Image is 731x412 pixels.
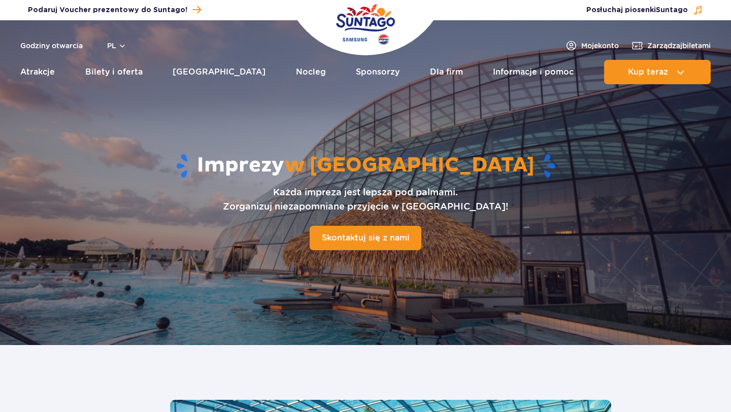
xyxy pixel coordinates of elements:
[493,60,574,84] a: Informacje i pomoc
[631,40,711,52] a: Zarządzajbiletami
[565,40,619,52] a: Mojekonto
[223,185,508,214] p: Każda impreza jest lepsza pod palmami. Zorganizuj niezapomniane przyjęcie w [GEOGRAPHIC_DATA]!
[310,226,421,250] a: Skontaktuj się z nami
[647,41,711,51] span: Zarządzaj biletami
[604,60,711,84] button: Kup teraz
[581,41,619,51] span: Moje konto
[284,153,535,178] span: w [GEOGRAPHIC_DATA]
[20,60,55,84] a: Atrakcje
[39,153,692,179] h1: Imprezy
[586,5,688,15] span: Posłuchaj piosenki
[173,60,265,84] a: [GEOGRAPHIC_DATA]
[85,60,143,84] a: Bilety i oferta
[107,41,126,51] button: pl
[586,5,703,15] button: Posłuchaj piosenkiSuntago
[322,233,410,243] span: Skontaktuj się z nami
[628,67,668,77] span: Kup teraz
[28,5,187,15] span: Podaruj Voucher prezentowy do Suntago!
[20,41,83,51] a: Godziny otwarcia
[356,60,400,84] a: Sponsorzy
[430,60,463,84] a: Dla firm
[28,3,201,17] a: Podaruj Voucher prezentowy do Suntago!
[296,60,326,84] a: Nocleg
[656,7,688,14] span: Suntago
